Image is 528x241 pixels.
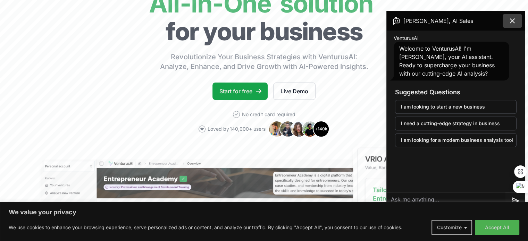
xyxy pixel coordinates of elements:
[268,121,285,137] img: Avatar 1
[212,83,268,100] a: Start for free
[395,117,517,130] button: I need a cutting-edge strategy in business
[403,17,473,25] span: [PERSON_NAME], AI Sales
[9,208,519,216] p: We value your privacy
[399,45,495,77] span: Welcome to VenturusAI! I'm [PERSON_NAME], your AI assistant. Ready to supercharge your business w...
[273,83,316,100] a: Live Demo
[9,223,402,232] p: We use cookies to enhance your browsing experience, serve personalized ads or content, and analyz...
[302,121,318,137] img: Avatar 4
[394,35,419,42] span: VenturusAI
[431,220,472,235] button: Customize
[395,87,517,97] h3: Suggested Questions
[279,121,296,137] img: Avatar 2
[475,220,519,235] button: Accept All
[291,121,307,137] img: Avatar 3
[395,100,517,114] button: I am looking to start a new business
[395,133,517,147] button: I am looking for a modern business analysis tool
